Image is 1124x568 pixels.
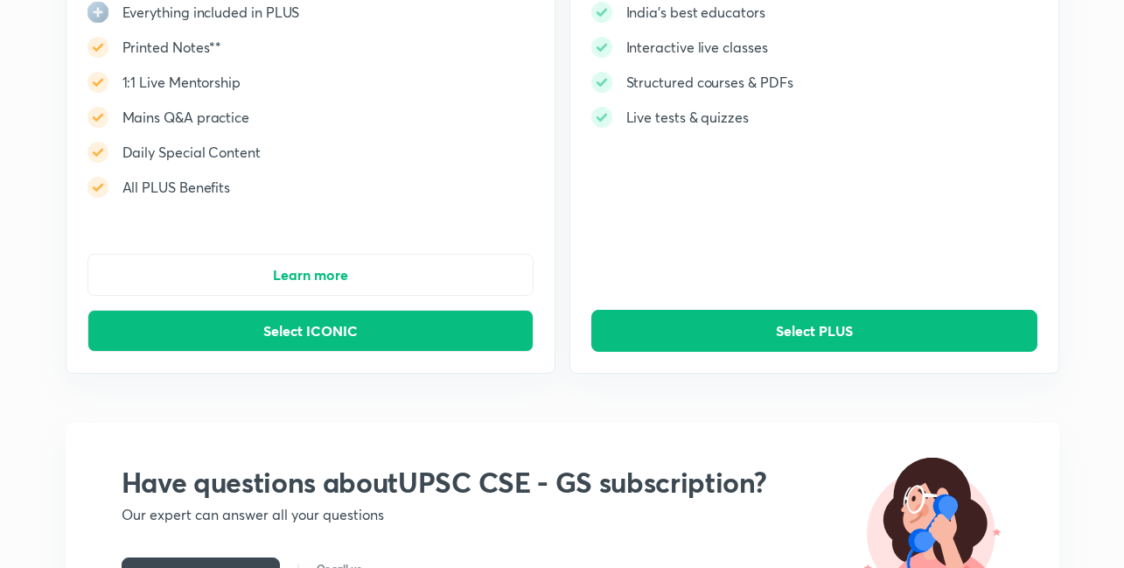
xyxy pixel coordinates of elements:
[591,72,612,93] img: -
[87,37,108,58] img: -
[122,37,222,58] h5: Printed Notes**
[273,266,348,284] span: Learn more
[626,72,793,93] h5: Structured courses & PDFs
[591,2,612,23] img: -
[776,322,853,340] span: Select PLUS
[626,107,749,128] h5: Live tests & quizzes
[591,37,612,58] img: -
[87,142,108,163] img: -
[87,254,534,296] button: Learn more
[87,177,108,198] img: -
[591,107,612,128] img: -
[122,177,231,198] h5: All PLUS Benefits
[626,37,768,58] h5: Interactive live classes
[591,310,1037,352] button: Select PLUS
[122,142,261,163] h5: Daily Special Content
[626,2,765,23] h5: India's best educators
[122,465,767,500] h2: Have questions about UPSC CSE - GS subscription?
[87,310,534,352] button: Select ICONIC
[122,72,241,93] h5: 1:1 Live Mentorship
[87,107,108,128] img: -
[87,72,108,93] img: -
[122,507,767,522] p: Our expert can answer all your questions
[122,2,300,23] h5: Everything included in PLUS
[122,107,250,128] h5: Mains Q&A practice
[263,322,358,340] span: Select ICONIC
